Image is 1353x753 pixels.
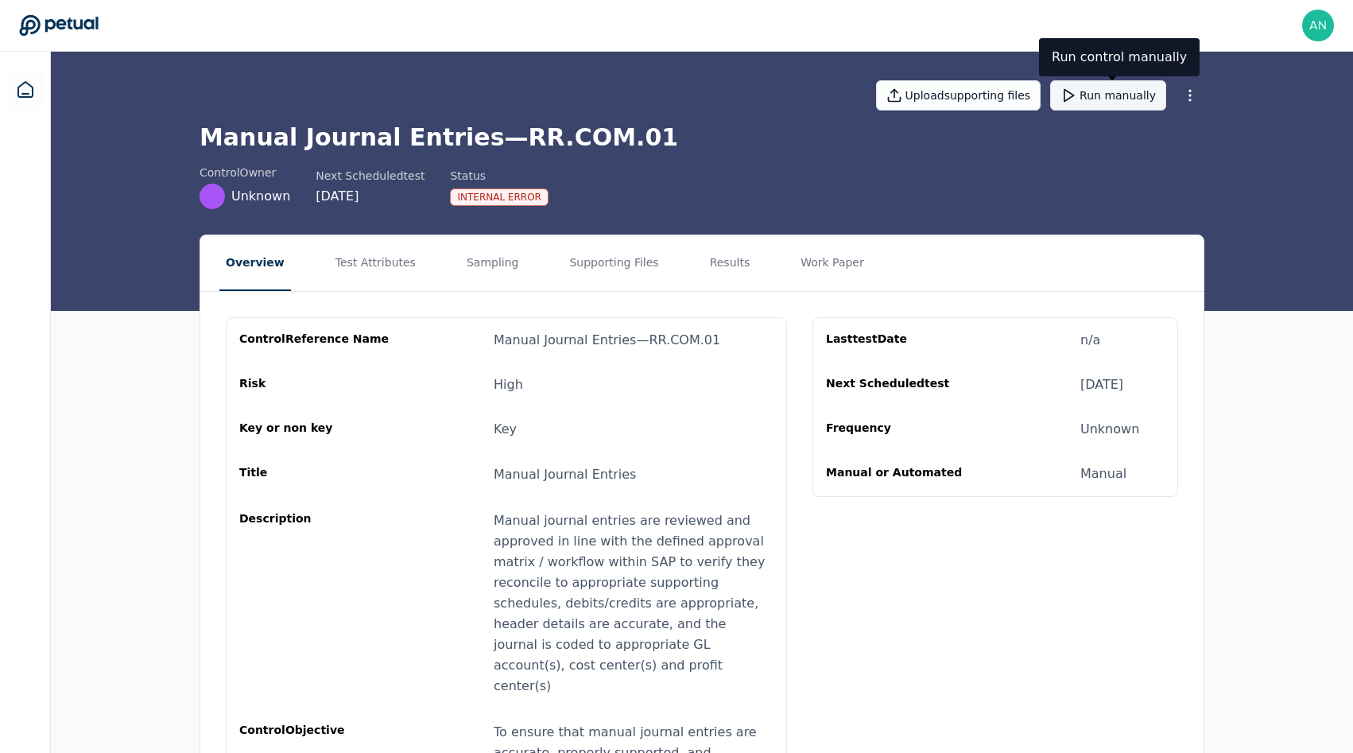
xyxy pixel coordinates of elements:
div: control Reference Name [239,331,392,350]
div: Last test Date [826,331,979,350]
a: Dashboard [6,71,45,109]
button: Test Attributes [329,235,422,291]
div: Next Scheduled test [826,375,979,394]
nav: Tabs [200,235,1204,291]
h1: Manual Journal Entries — RR.COM.01 [200,123,1204,152]
div: n/a [1080,331,1100,350]
button: Run manually [1050,80,1166,111]
div: Unknown [1080,420,1139,439]
div: Manual or Automated [826,464,979,483]
div: High [494,375,523,394]
span: Manual Journal Entries [494,467,636,482]
div: Title [239,464,392,485]
button: Uploadsupporting files [876,80,1041,111]
a: Go to Dashboard [19,14,99,37]
img: andrew+arm@petual.ai [1302,10,1334,41]
div: Next Scheduled test [316,168,425,184]
div: control Owner [200,165,290,180]
button: Work Paper [794,235,870,291]
div: Key [494,420,517,439]
span: Unknown [231,187,290,206]
div: Manual Journal Entries — RR.COM.01 [494,331,720,350]
div: Frequency [826,420,979,439]
button: More Options [1176,81,1204,110]
div: Run control manually [1039,38,1200,76]
div: Manual journal entries are reviewed and approved in line with the defined approval matrix / workf... [494,510,773,697]
div: Internal Error [450,188,549,206]
button: Sampling [460,235,525,291]
div: Status [450,168,549,184]
button: Results [704,235,757,291]
div: Manual [1080,464,1126,483]
div: Risk [239,375,392,394]
div: [DATE] [316,187,425,206]
div: Description [239,510,392,697]
div: Key or non key [239,420,392,439]
button: Supporting Files [563,235,665,291]
button: Overview [219,235,291,291]
div: [DATE] [1080,375,1123,394]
